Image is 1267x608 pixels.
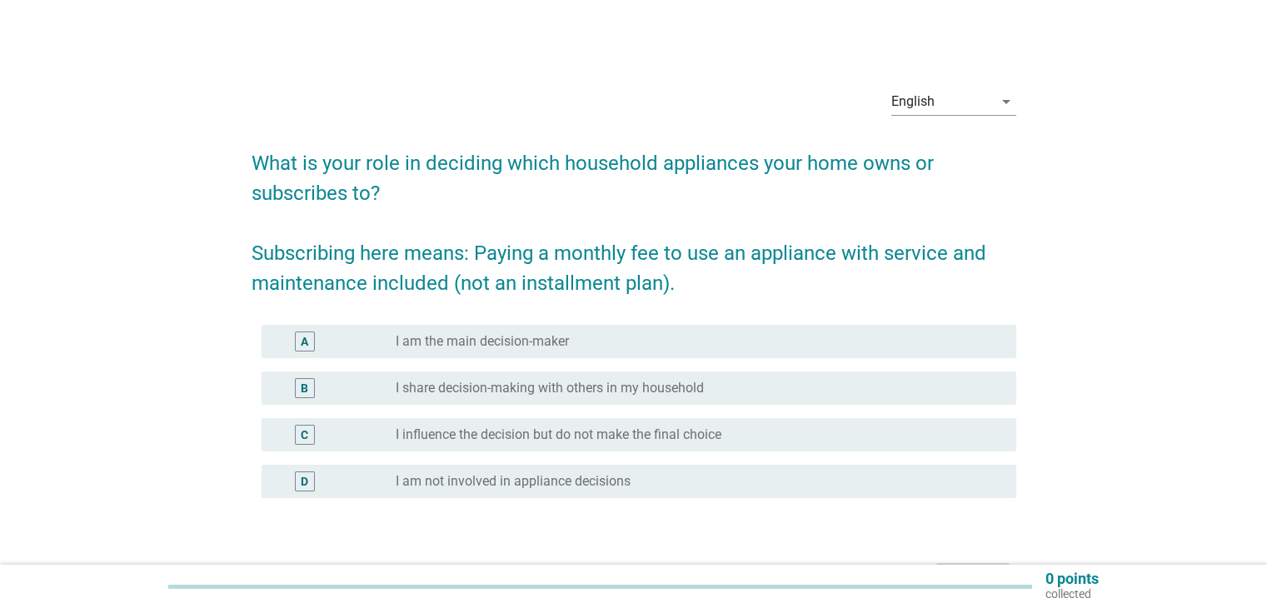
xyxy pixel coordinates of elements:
[301,333,308,351] div: A
[1045,586,1099,601] p: collected
[396,426,721,443] label: I influence the decision but do not make the final choice
[252,132,1016,298] h2: What is your role in deciding which household appliances your home owns or subscribes to? Subscri...
[891,94,935,109] div: English
[1045,571,1099,586] p: 0 points
[301,473,308,491] div: D
[396,333,569,350] label: I am the main decision-maker
[301,426,308,444] div: C
[301,380,308,397] div: B
[396,473,631,490] label: I am not involved in appliance decisions
[396,380,704,396] label: I share decision-making with others in my household
[996,92,1016,112] i: arrow_drop_down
